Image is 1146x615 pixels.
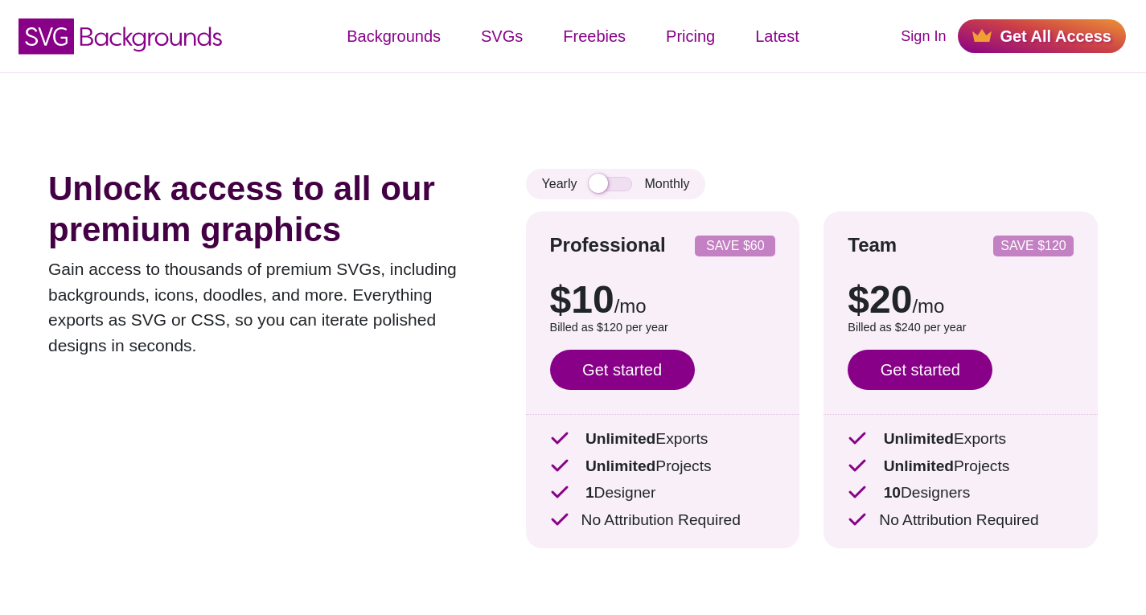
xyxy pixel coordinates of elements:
[48,256,478,358] p: Gain access to thousands of premium SVGs, including backgrounds, icons, doodles, and more. Everyt...
[526,169,706,199] div: Yearly Monthly
[585,430,655,447] strong: Unlimited
[550,234,666,256] strong: Professional
[461,12,543,60] a: SVGs
[958,19,1126,53] a: Get All Access
[848,509,1074,532] p: No Attribution Required
[884,457,954,474] strong: Unlimited
[848,234,897,256] strong: Team
[550,281,776,319] p: $10
[884,484,901,501] strong: 10
[550,319,776,337] p: Billed as $120 per year
[701,240,769,252] p: SAVE $60
[901,26,946,47] a: Sign In
[1000,240,1067,252] p: SAVE $120
[585,457,655,474] strong: Unlimited
[735,12,819,60] a: Latest
[614,295,647,317] span: /mo
[848,281,1074,319] p: $20
[646,12,735,60] a: Pricing
[848,350,992,390] a: Get started
[550,350,695,390] a: Get started
[550,482,776,505] p: Designer
[550,455,776,478] p: Projects
[848,428,1074,451] p: Exports
[848,455,1074,478] p: Projects
[48,169,478,250] h1: Unlock access to all our premium graphics
[848,482,1074,505] p: Designers
[550,509,776,532] p: No Attribution Required
[848,319,1074,337] p: Billed as $240 per year
[585,484,594,501] strong: 1
[884,430,954,447] strong: Unlimited
[543,12,646,60] a: Freebies
[550,428,776,451] p: Exports
[327,12,461,60] a: Backgrounds
[912,295,944,317] span: /mo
